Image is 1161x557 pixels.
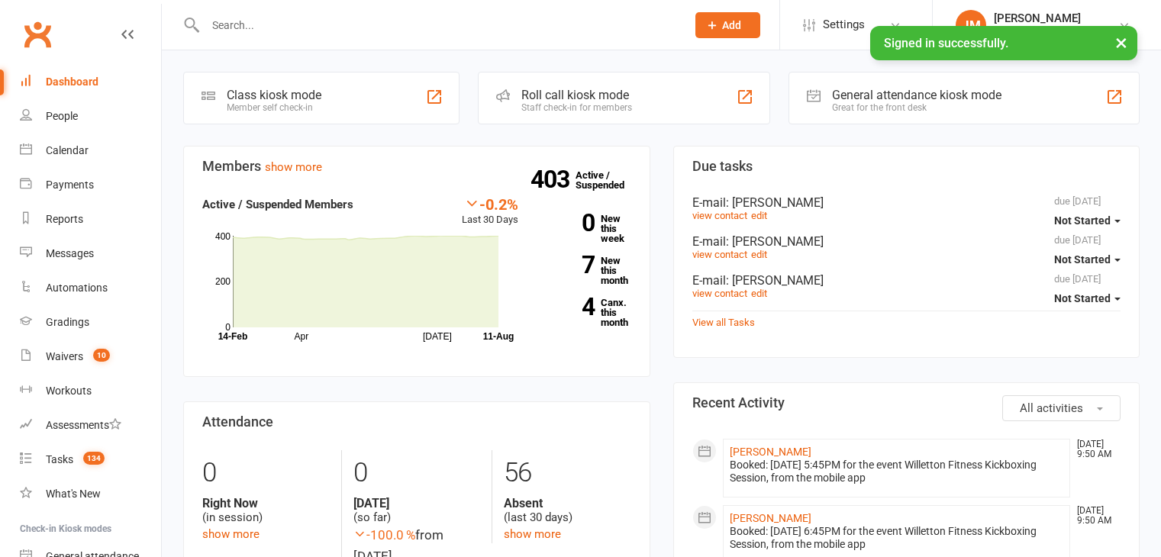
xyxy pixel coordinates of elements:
[726,273,824,288] span: : [PERSON_NAME]
[531,168,576,191] strong: 403
[265,160,322,174] a: show more
[46,179,94,191] div: Payments
[692,395,1121,411] h3: Recent Activity
[202,198,353,211] strong: Active / Suspended Members
[832,88,1001,102] div: General attendance kiosk mode
[541,214,631,243] a: 0New this week
[202,527,260,541] a: show more
[730,446,811,458] a: [PERSON_NAME]
[692,234,1121,249] div: E-mail
[695,12,760,38] button: Add
[93,349,110,362] span: 10
[730,459,1064,485] div: Booked: [DATE] 5:45PM for the event Willetton Fitness Kickboxing Session, from the mobile app
[353,496,480,525] div: (so far)
[521,88,632,102] div: Roll call kiosk mode
[46,419,121,431] div: Assessments
[46,247,94,259] div: Messages
[202,496,330,510] strong: Right Now
[20,443,161,477] a: Tasks 134
[201,14,676,36] input: Search...
[202,496,330,525] div: (in session)
[994,11,1081,25] div: [PERSON_NAME]
[1108,26,1135,59] button: ×
[202,414,631,430] h3: Attendance
[462,195,518,228] div: Last 30 Days
[692,210,747,221] a: view contact
[956,10,986,40] div: JM
[751,249,767,260] a: edit
[227,88,321,102] div: Class kiosk mode
[1054,292,1111,304] span: Not Started
[46,213,83,225] div: Reports
[726,195,824,210] span: : [PERSON_NAME]
[46,488,101,500] div: What's New
[541,253,595,276] strong: 7
[20,168,161,202] a: Payments
[20,134,161,168] a: Calendar
[541,256,631,285] a: 7New this month
[692,317,755,328] a: View all Tasks
[884,36,1008,50] span: Signed in successfully.
[202,159,631,174] h3: Members
[994,25,1081,39] div: Spark Fitness
[1020,401,1083,415] span: All activities
[1054,207,1121,234] button: Not Started
[20,340,161,374] a: Waivers 10
[541,211,595,234] strong: 0
[20,305,161,340] a: Gradings
[1069,439,1120,459] time: [DATE] 9:50 AM
[20,374,161,408] a: Workouts
[1069,506,1120,526] time: [DATE] 9:50 AM
[46,316,89,328] div: Gradings
[692,159,1121,174] h3: Due tasks
[823,8,865,42] span: Settings
[18,15,56,53] a: Clubworx
[576,159,643,201] a: 403Active / Suspended
[1002,395,1121,421] button: All activities
[20,271,161,305] a: Automations
[353,496,480,510] strong: [DATE]
[353,527,415,543] span: -100.0 %
[46,144,89,156] div: Calendar
[46,282,108,294] div: Automations
[20,99,161,134] a: People
[751,288,767,299] a: edit
[730,512,811,524] a: [PERSON_NAME]
[541,295,595,318] strong: 4
[1054,246,1121,273] button: Not Started
[202,450,330,496] div: 0
[46,110,78,122] div: People
[20,477,161,511] a: What's New
[46,350,83,362] div: Waivers
[20,202,161,237] a: Reports
[730,525,1064,551] div: Booked: [DATE] 6:45PM for the event Willetton Fitness Kickboxing Session, from the mobile app
[83,452,105,465] span: 134
[353,450,480,496] div: 0
[20,237,161,271] a: Messages
[462,195,518,212] div: -0.2%
[20,408,161,443] a: Assessments
[504,527,561,541] a: show more
[504,496,630,525] div: (last 30 days)
[692,249,747,260] a: view contact
[692,273,1121,288] div: E-mail
[46,453,73,465] div: Tasks
[20,65,161,99] a: Dashboard
[504,450,630,496] div: 56
[46,76,98,88] div: Dashboard
[726,234,824,249] span: : [PERSON_NAME]
[751,210,767,221] a: edit
[692,288,747,299] a: view contact
[832,102,1001,113] div: Great for the front desk
[541,298,631,327] a: 4Canx. this month
[227,102,321,113] div: Member self check-in
[722,19,741,31] span: Add
[1054,253,1111,266] span: Not Started
[46,385,92,397] div: Workouts
[1054,285,1121,312] button: Not Started
[521,102,632,113] div: Staff check-in for members
[692,195,1121,210] div: E-mail
[504,496,630,510] strong: Absent
[1054,214,1111,227] span: Not Started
